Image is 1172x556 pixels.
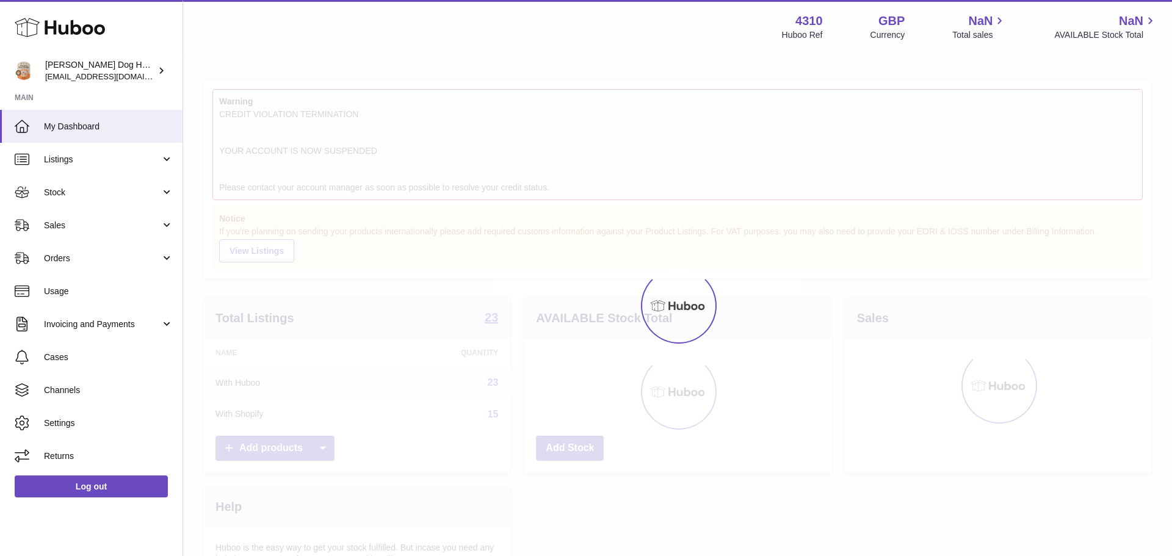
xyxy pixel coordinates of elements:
[44,417,173,429] span: Settings
[44,352,173,363] span: Cases
[44,253,161,264] span: Orders
[44,286,173,297] span: Usage
[44,154,161,165] span: Listings
[15,62,33,80] img: internalAdmin-4310@internal.huboo.com
[44,187,161,198] span: Stock
[968,13,993,29] span: NaN
[15,475,168,497] a: Log out
[1054,13,1157,41] a: NaN AVAILABLE Stock Total
[1119,13,1143,29] span: NaN
[878,13,905,29] strong: GBP
[870,29,905,41] div: Currency
[1054,29,1157,41] span: AVAILABLE Stock Total
[44,220,161,231] span: Sales
[45,59,155,82] div: [PERSON_NAME] Dog House
[45,71,179,81] span: [EMAIL_ADDRESS][DOMAIN_NAME]
[44,450,173,462] span: Returns
[44,121,173,132] span: My Dashboard
[952,13,1007,41] a: NaN Total sales
[782,29,823,41] div: Huboo Ref
[44,319,161,330] span: Invoicing and Payments
[44,385,173,396] span: Channels
[795,13,823,29] strong: 4310
[952,29,1007,41] span: Total sales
